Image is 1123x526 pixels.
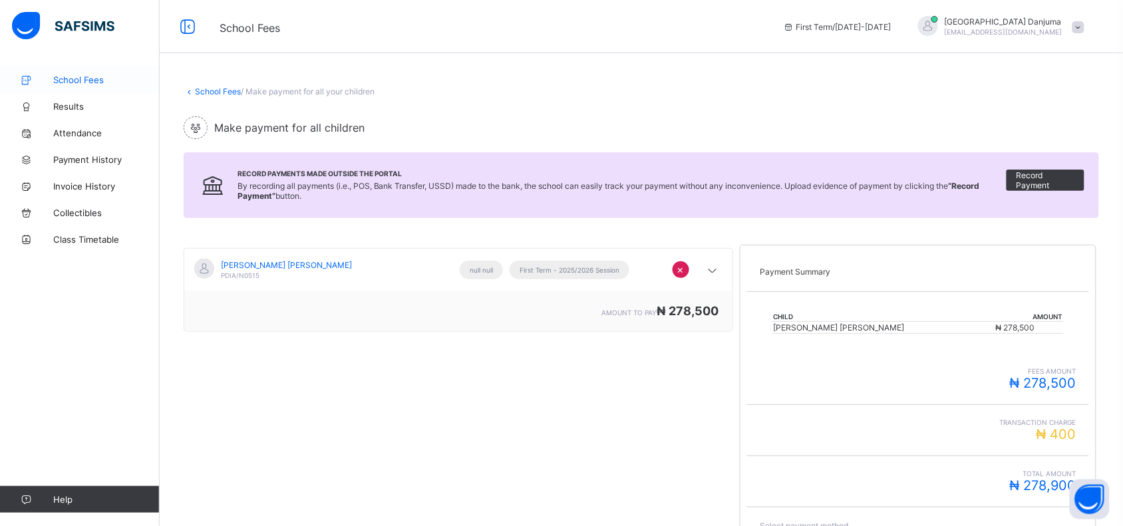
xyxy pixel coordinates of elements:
[1009,477,1076,493] span: ₦ 278,900
[238,181,980,201] span: By recording all payments (i.e., POS, Bank Transfer, USSD) made to the bank, the school can easil...
[238,170,1007,178] span: Record Payments Made Outside the Portal
[1070,479,1110,519] button: Open asap
[602,309,657,317] span: amount to pay
[657,304,719,318] span: ₦ 278,500
[53,101,160,112] span: Results
[53,74,160,85] span: School Fees
[241,86,375,96] span: / Make payment for all your children
[221,271,259,279] span: PDIA/N0515
[945,17,1062,27] span: [GEOGRAPHIC_DATA] Danjuma
[995,312,1064,322] th: Amount
[238,181,980,201] b: “Record Payment”
[195,86,241,96] a: School Fees
[53,181,160,192] span: Invoice History
[53,154,160,165] span: Payment History
[772,312,995,322] th: Child
[520,266,619,274] span: First Term - 2025/2026 Session
[677,263,685,276] span: ×
[760,469,1076,477] span: Total Amount
[221,260,352,270] span: [PERSON_NAME] [PERSON_NAME]
[53,494,159,505] span: Help
[760,418,1076,426] span: Transaction charge
[184,248,733,332] div: [object Object]
[470,266,493,274] span: null null
[53,207,160,218] span: Collectibles
[783,22,891,32] span: session/term information
[53,128,160,138] span: Attendance
[772,322,995,334] td: [PERSON_NAME] [PERSON_NAME]
[53,234,160,245] span: Class Timetable
[1036,426,1076,442] span: ₦ 400
[996,323,1035,332] span: ₦ 278,500
[1017,170,1074,190] span: Record Payment
[12,12,114,40] img: safsims
[905,16,1091,38] div: IranyangDanjuma
[760,367,1076,375] span: fees amount
[214,121,365,134] span: Make payment for all children
[705,264,721,277] i: arrow
[760,267,1076,277] p: Payment Summary
[220,21,280,35] span: School Fees
[945,28,1062,36] span: [EMAIL_ADDRESS][DOMAIN_NAME]
[1009,375,1076,391] span: ₦ 278,500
